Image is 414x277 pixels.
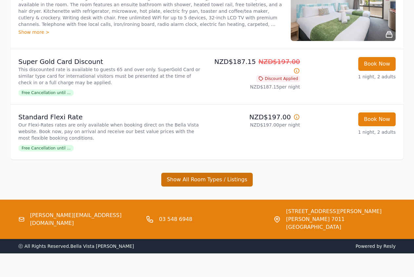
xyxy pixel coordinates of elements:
[286,215,396,231] span: [PERSON_NAME] 7011 [GEOGRAPHIC_DATA]
[18,89,74,96] span: Free Cancellation until ...
[18,112,205,122] p: Standard Flexi Rate
[358,57,396,71] button: Book Now
[18,57,205,66] p: Super Gold Card Discount
[210,84,300,90] p: NZD$187.15 per night
[30,211,141,227] a: [PERSON_NAME][EMAIL_ADDRESS][DOMAIN_NAME]
[161,173,253,187] button: Show All Room Types / Listings
[305,129,396,135] p: 1 night, 2 adults
[305,73,396,80] p: 1 night, 2 adults
[286,208,396,215] span: [STREET_ADDRESS][PERSON_NAME]
[18,29,283,35] div: Show more >
[384,244,396,249] a: Resly
[210,57,300,75] p: NZD$187.15
[210,112,300,122] p: NZD$197.00
[210,243,396,249] span: Powered by
[258,58,300,66] span: NZD$197.00
[210,122,300,128] p: NZD$197.00 per night
[159,215,192,223] a: 03 548 6948
[18,145,74,151] span: Free Cancellation until ...
[18,244,134,249] span: ⓒ All Rights Reserved. Bella Vista [PERSON_NAME]
[256,75,300,82] span: Discount Applied
[18,122,205,141] p: Our Flexi-Rates rates are only available when booking direct on the Bella Vista website. Book now...
[358,112,396,126] button: Book Now
[18,66,205,86] p: This discounted rate is available to guests 65 and over only. SuperGold Card or similar type card...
